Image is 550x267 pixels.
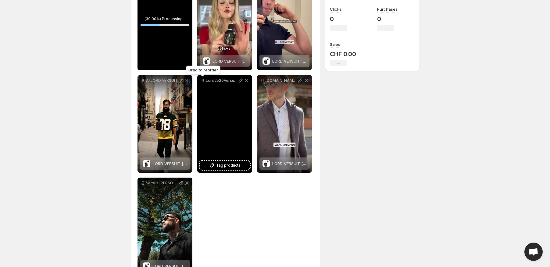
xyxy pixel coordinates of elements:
p: Versuit [PERSON_NAME] 1_H1 [146,181,178,186]
p: Lord2520Versuit_01 [206,78,237,83]
img: LORD VERSUIT [50ml] Herren [262,57,270,65]
p: AI LORD VERSUIT [146,78,178,83]
div: Lord2520Versuit_01Tag products [197,75,252,173]
img: LORD VERSUIT [50ml] Herren [203,57,210,65]
button: Tag products [200,161,250,170]
h3: Purchases [377,6,398,12]
h3: Clicks [330,6,341,12]
p: 0 [377,15,398,23]
img: LORD VERSUIT [50ml] Herren [143,160,150,167]
span: Tag products [216,162,241,168]
p: [DOMAIN_NAME]_-iqdRyYKdZnYq7cIqKp_dlbDctyXoSAT63qgKepP_C [266,78,297,83]
span: LORD VERSUIT [50ml] [PERSON_NAME] [272,59,345,63]
span: LORD VERSUIT [50ml] [PERSON_NAME] [212,59,286,63]
div: Open chat [524,243,543,261]
div: AI LORD VERSUITLORD VERSUIT [50ml] HerrenLORD VERSUIT [50ml] [PERSON_NAME] [137,75,192,173]
span: LORD VERSUIT [50ml] [PERSON_NAME] [153,161,226,166]
img: LORD VERSUIT [50ml] Herren [262,160,270,167]
p: 0 [330,15,347,23]
div: [DOMAIN_NAME]_-iqdRyYKdZnYq7cIqKp_dlbDctyXoSAT63qgKepP_CLORD VERSUIT [50ml] HerrenLORD VERSUIT [5... [257,75,312,173]
p: CHF 0.00 [330,50,356,58]
h3: Sales [330,41,340,47]
span: LORD VERSUIT [50ml] [PERSON_NAME] [272,161,345,166]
